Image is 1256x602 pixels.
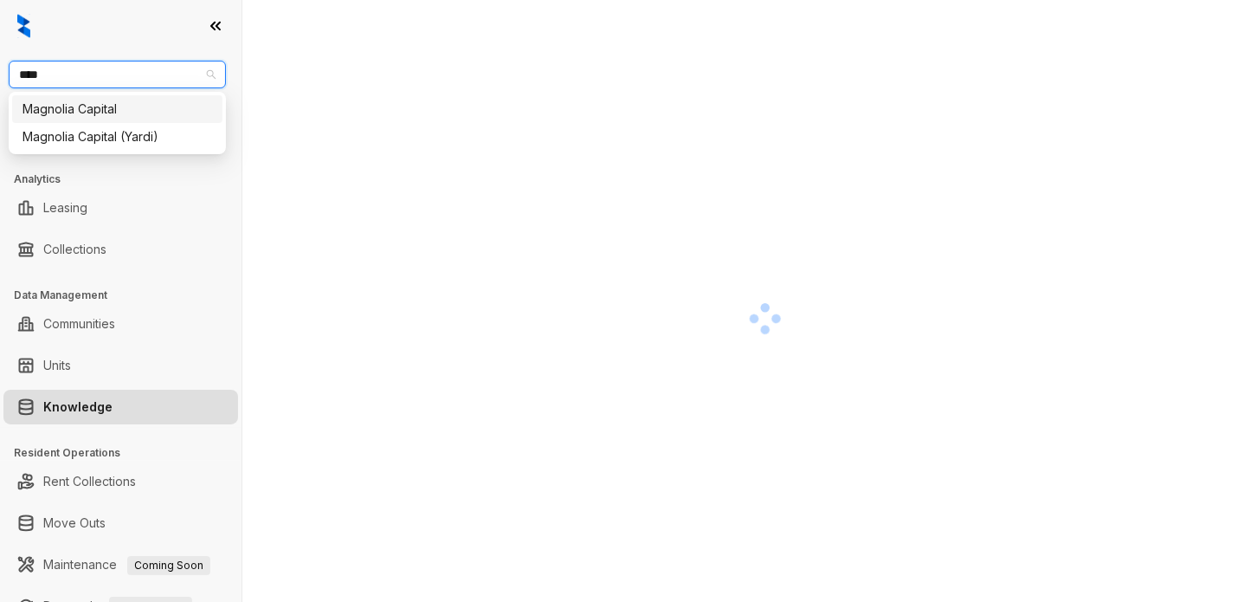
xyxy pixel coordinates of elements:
[43,464,136,499] a: Rent Collections
[3,506,238,541] li: Move Outs
[14,445,242,461] h3: Resident Operations
[12,95,222,123] div: Magnolia Capital
[3,464,238,499] li: Rent Collections
[43,232,106,267] a: Collections
[23,100,212,119] div: Magnolia Capital
[3,191,238,225] li: Leasing
[14,172,242,187] h3: Analytics
[43,348,71,383] a: Units
[43,191,87,225] a: Leasing
[3,232,238,267] li: Collections
[3,547,238,582] li: Maintenance
[3,116,238,151] li: Leads
[43,506,106,541] a: Move Outs
[3,390,238,424] li: Knowledge
[43,390,113,424] a: Knowledge
[3,307,238,341] li: Communities
[14,288,242,303] h3: Data Management
[43,307,115,341] a: Communities
[127,556,210,575] span: Coming Soon
[12,123,222,151] div: Magnolia Capital (Yardi)
[17,14,30,38] img: logo
[23,127,212,146] div: Magnolia Capital (Yardi)
[3,348,238,383] li: Units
